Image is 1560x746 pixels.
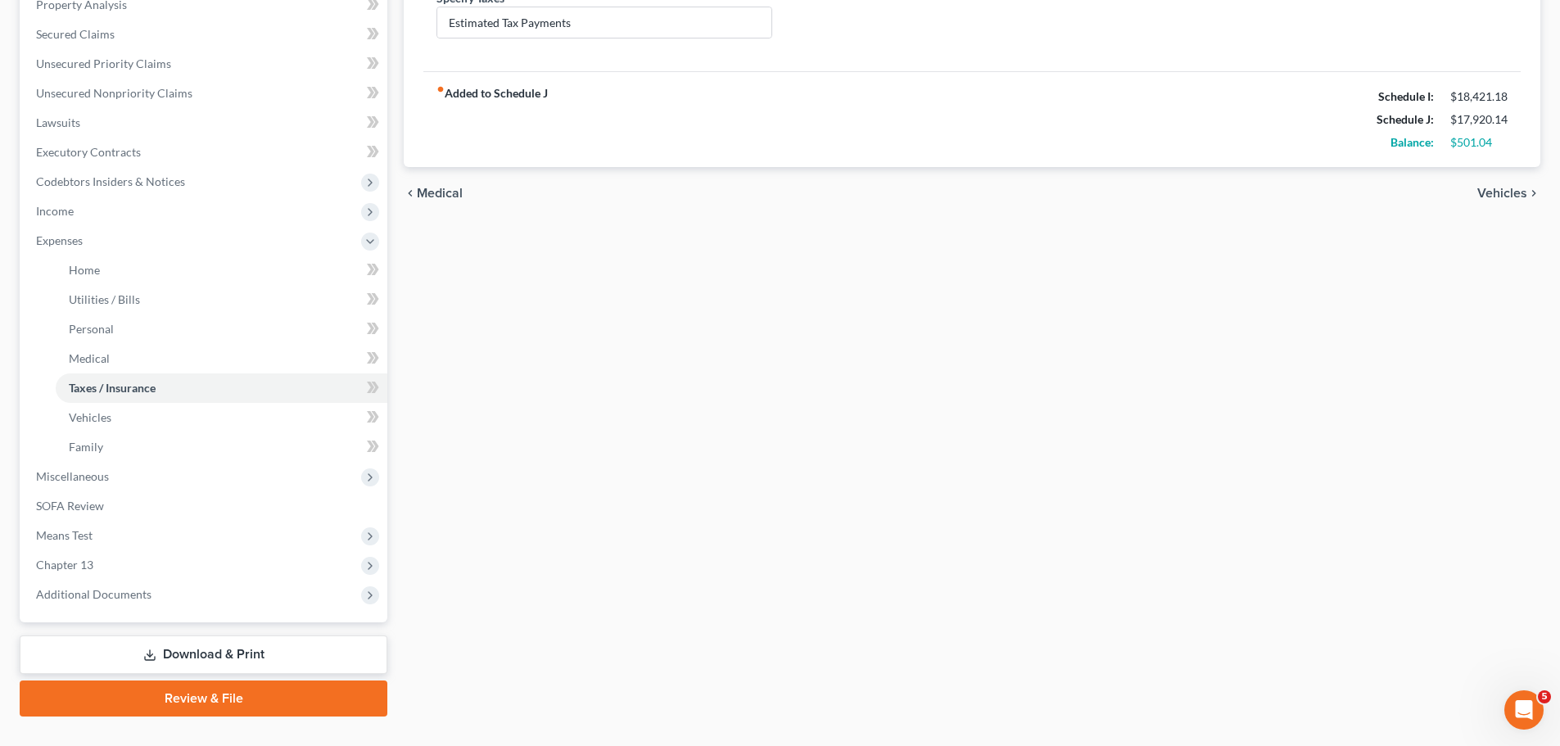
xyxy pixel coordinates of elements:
[1378,89,1434,103] strong: Schedule I:
[36,174,185,188] span: Codebtors Insiders & Notices
[1450,88,1508,105] div: $18,421.18
[56,373,387,403] a: Taxes / Insurance
[436,85,445,93] i: fiber_manual_record
[1450,111,1508,128] div: $17,920.14
[1390,135,1434,149] strong: Balance:
[56,432,387,462] a: Family
[23,491,387,521] a: SOFA Review
[36,145,141,159] span: Executory Contracts
[56,344,387,373] a: Medical
[20,680,387,717] a: Review & File
[404,187,463,200] button: chevron_left Medical
[436,85,548,154] strong: Added to Schedule J
[36,86,192,100] span: Unsecured Nonpriority Claims
[1527,187,1540,200] i: chevron_right
[56,314,387,344] a: Personal
[1377,112,1434,126] strong: Schedule J:
[404,187,417,200] i: chevron_left
[1504,690,1544,730] iframe: Intercom live chat
[23,138,387,167] a: Executory Contracts
[36,558,93,572] span: Chapter 13
[1538,690,1551,703] span: 5
[36,57,171,70] span: Unsecured Priority Claims
[56,403,387,432] a: Vehicles
[437,7,771,38] input: Specify...
[1477,187,1540,200] button: Vehicles chevron_right
[36,587,151,601] span: Additional Documents
[23,108,387,138] a: Lawsuits
[69,410,111,424] span: Vehicles
[417,187,463,200] span: Medical
[1477,187,1527,200] span: Vehicles
[56,285,387,314] a: Utilities / Bills
[36,233,83,247] span: Expenses
[36,528,93,542] span: Means Test
[1450,134,1508,151] div: $501.04
[69,292,140,306] span: Utilities / Bills
[69,322,114,336] span: Personal
[69,351,110,365] span: Medical
[36,469,109,483] span: Miscellaneous
[36,115,80,129] span: Lawsuits
[56,255,387,285] a: Home
[36,204,74,218] span: Income
[23,49,387,79] a: Unsecured Priority Claims
[23,20,387,49] a: Secured Claims
[36,499,104,513] span: SOFA Review
[20,635,387,674] a: Download & Print
[69,263,100,277] span: Home
[69,440,103,454] span: Family
[69,381,156,395] span: Taxes / Insurance
[23,79,387,108] a: Unsecured Nonpriority Claims
[36,27,115,41] span: Secured Claims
